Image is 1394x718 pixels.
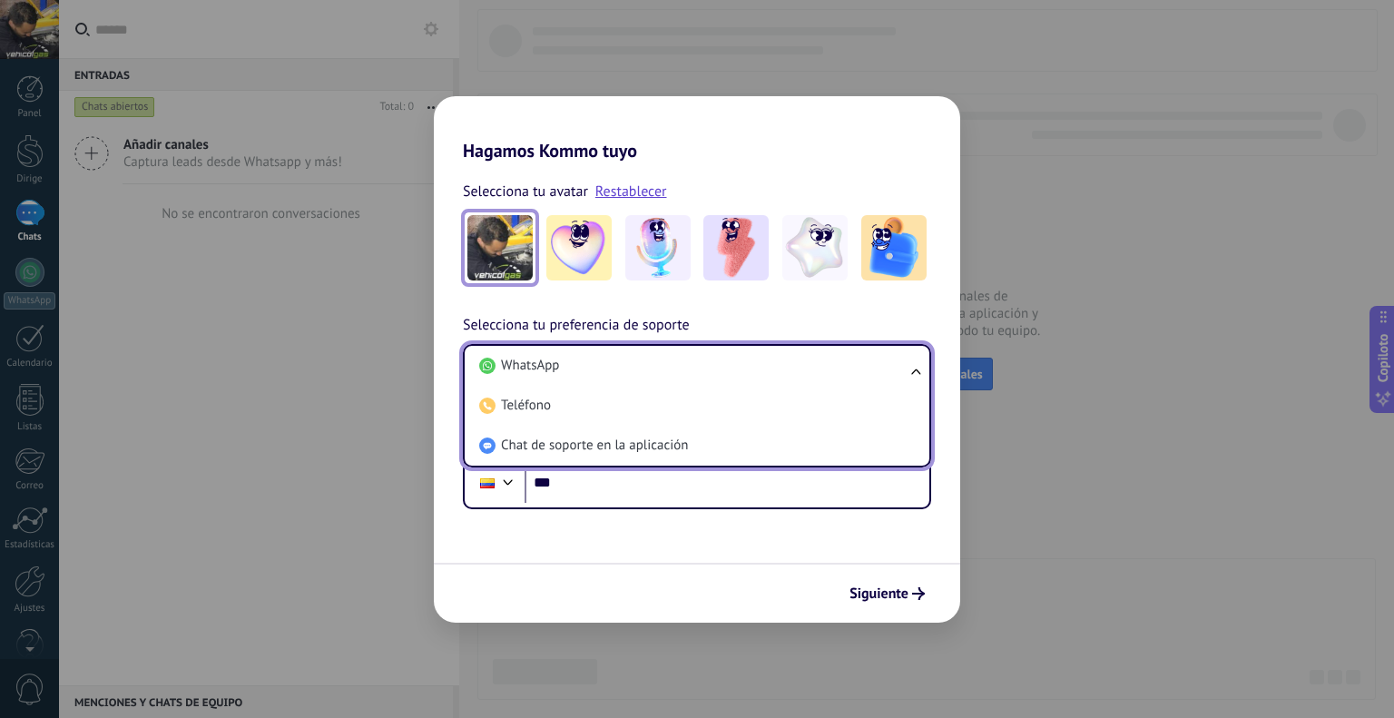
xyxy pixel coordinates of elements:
[625,215,691,280] img: -2.jpeg
[849,585,908,603] font: Siguiente
[501,357,559,374] font: WhatsApp
[501,437,688,454] font: Chat de soporte en la aplicación
[463,182,588,201] font: Selecciona tu avatar
[861,215,927,280] img: -5.jpeg
[463,316,690,334] font: Selecciona tu preferencia de soporte
[546,215,612,280] img: -1.jpeg
[595,182,667,201] a: Restablecer
[501,397,551,414] font: Teléfono
[782,215,848,280] img: -4.jpeg
[703,215,769,280] img: -3.jpeg
[463,139,637,162] font: Hagamos Kommo tuyo
[470,464,505,502] div: Colombia: +57
[841,578,933,609] button: Siguiente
